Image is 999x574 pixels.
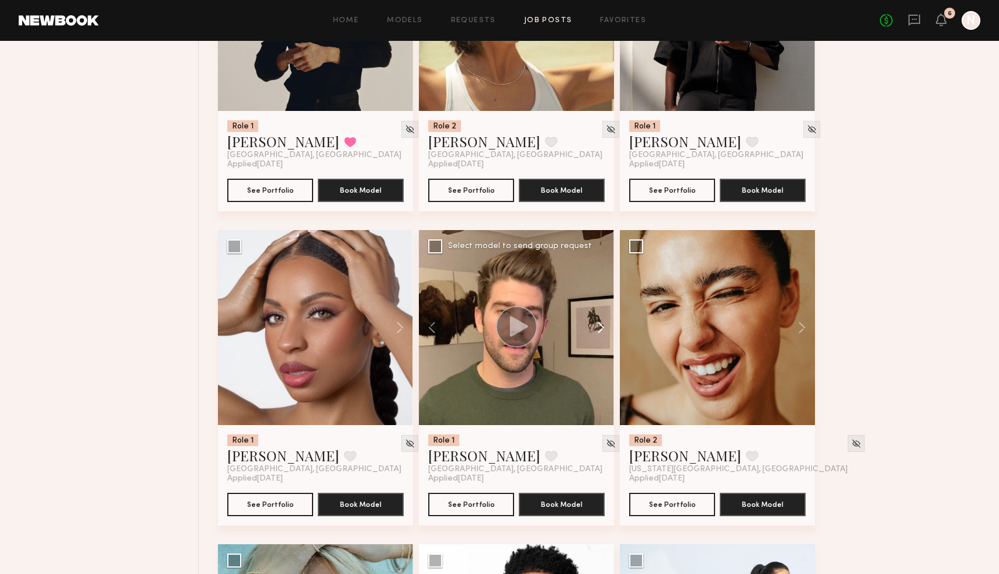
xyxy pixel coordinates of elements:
span: [GEOGRAPHIC_DATA], [GEOGRAPHIC_DATA] [227,465,401,474]
a: Book Model [318,499,404,509]
div: Role 2 [428,120,461,132]
span: [GEOGRAPHIC_DATA], [GEOGRAPHIC_DATA] [629,151,803,160]
div: Role 1 [629,120,660,132]
a: [PERSON_NAME] [227,446,339,465]
a: Book Model [720,185,806,194]
a: Book Model [720,499,806,509]
span: [GEOGRAPHIC_DATA], [GEOGRAPHIC_DATA] [428,465,602,474]
div: Applied [DATE] [227,160,404,169]
a: [PERSON_NAME] [227,132,339,151]
img: Unhide Model [405,439,415,448]
button: Book Model [720,493,806,516]
img: Unhide Model [405,124,415,134]
img: Unhide Model [606,439,616,448]
div: Applied [DATE] [629,160,806,169]
div: Applied [DATE] [428,160,605,169]
button: See Portfolio [428,179,514,202]
div: Role 1 [227,120,258,132]
a: Job Posts [524,17,573,25]
a: [PERSON_NAME] [629,446,741,465]
button: Book Model [519,179,605,202]
a: Book Model [519,499,605,509]
button: Book Model [519,493,605,516]
button: See Portfolio [227,493,313,516]
div: Applied [DATE] [227,474,404,483]
img: Unhide Model [606,124,616,134]
span: [GEOGRAPHIC_DATA], [GEOGRAPHIC_DATA] [227,151,401,160]
a: Home [333,17,359,25]
span: [GEOGRAPHIC_DATA], [GEOGRAPHIC_DATA] [428,151,602,160]
button: See Portfolio [629,493,715,516]
a: [PERSON_NAME] [629,132,741,151]
span: [US_STATE][GEOGRAPHIC_DATA], [GEOGRAPHIC_DATA] [629,465,848,474]
button: Book Model [318,493,404,516]
a: Book Model [519,185,605,194]
div: Role 2 [629,434,662,446]
a: Models [387,17,422,25]
button: Book Model [720,179,806,202]
a: Favorites [600,17,646,25]
div: Select model to send group request [448,242,592,251]
button: See Portfolio [629,179,715,202]
img: Unhide Model [807,124,817,134]
a: Book Model [318,185,404,194]
button: See Portfolio [428,493,514,516]
div: Applied [DATE] [428,474,605,483]
div: Role 1 [428,434,459,446]
div: 6 [948,11,952,17]
button: See Portfolio [227,179,313,202]
div: Applied [DATE] [629,474,806,483]
img: Unhide Model [851,439,861,448]
a: [PERSON_NAME] [428,132,540,151]
button: Book Model [318,179,404,202]
a: N [962,11,980,30]
div: Role 1 [227,434,258,446]
a: Requests [451,17,496,25]
a: [PERSON_NAME] [428,446,540,465]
